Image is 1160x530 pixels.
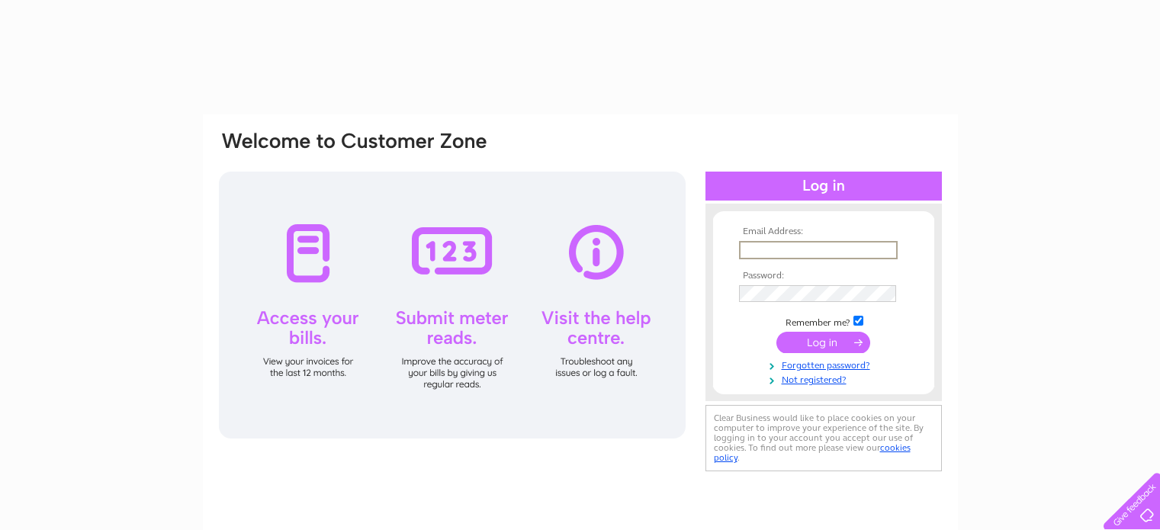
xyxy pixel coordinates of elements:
div: Clear Business would like to place cookies on your computer to improve your experience of the sit... [705,405,942,471]
th: Email Address: [735,226,912,237]
th: Password: [735,271,912,281]
a: cookies policy [714,442,911,463]
input: Submit [776,332,870,353]
a: Forgotten password? [739,357,912,371]
td: Remember me? [735,313,912,329]
a: Not registered? [739,371,912,386]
